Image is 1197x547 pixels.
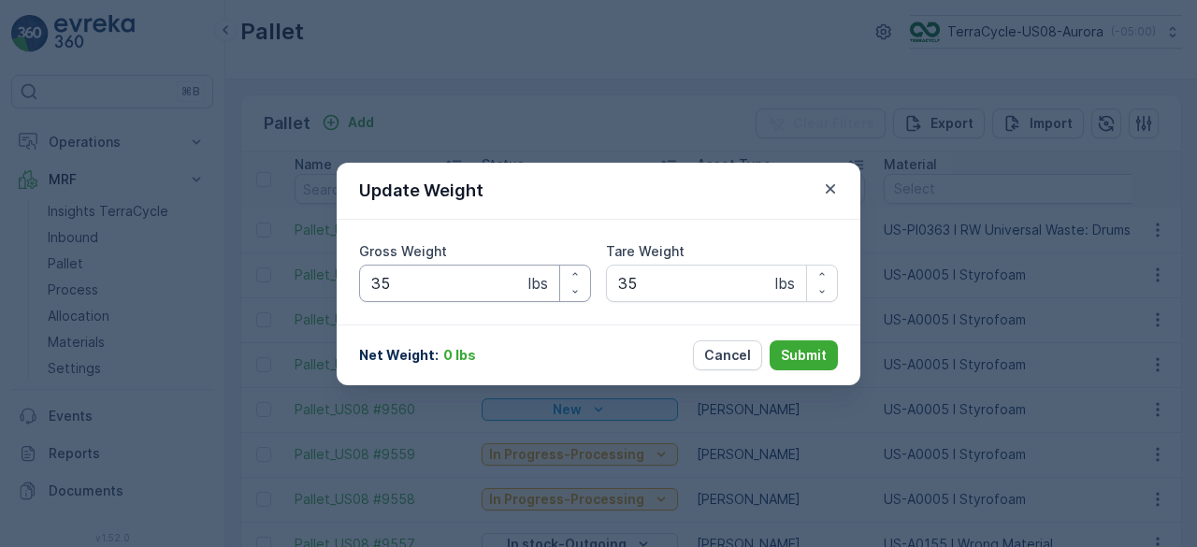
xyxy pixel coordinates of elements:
[79,461,463,477] span: US-PI0363 I RW Universal Waste: Drums of Crushed Lamps
[770,340,838,370] button: Submit
[775,272,795,295] p: lbs
[359,346,439,365] p: Net Weight :
[16,338,109,353] span: Total Weight :
[98,368,105,384] span: -
[109,338,125,353] span: 35
[99,430,144,446] span: Pallets
[443,346,476,365] p: 0 lbs
[704,346,751,365] p: Cancel
[16,461,79,477] span: Material :
[16,430,99,446] span: Asset Type :
[16,399,105,415] span: Tare Weight :
[606,243,685,259] label: Tare Weight
[528,272,548,295] p: lbs
[359,178,483,204] p: Update Weight
[526,16,669,38] p: Pallet_US08 #9564
[16,307,62,323] span: Name :
[105,399,121,415] span: 35
[16,368,98,384] span: Net Weight :
[781,346,827,365] p: Submit
[359,243,447,259] label: Gross Weight
[693,340,762,370] button: Cancel
[62,307,184,323] span: Pallet_US08 #9564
